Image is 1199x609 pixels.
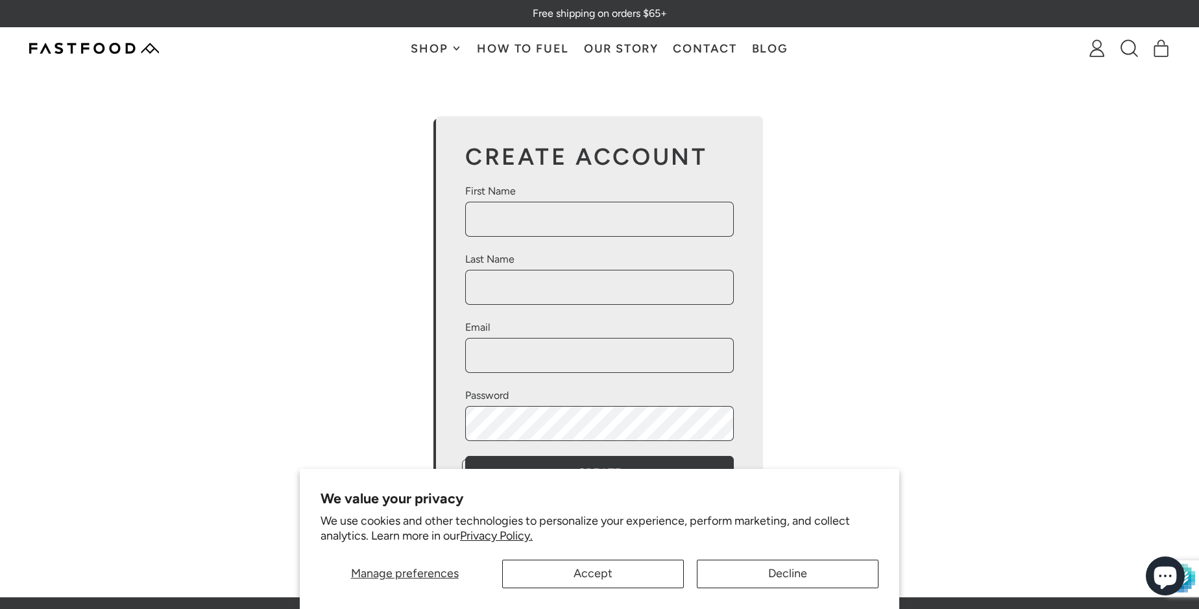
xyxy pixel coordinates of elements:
h2: We value your privacy [321,490,878,507]
span: Manage preferences [351,566,459,580]
button: Decline [697,560,878,588]
label: Email [465,320,734,335]
a: Our Story [577,28,666,69]
button: Accept [502,560,684,588]
label: Last Name [465,252,734,267]
button: Manage preferences [321,560,489,588]
label: Password [465,388,734,403]
inbox-online-store-chat: Shopify online store chat [1142,556,1189,599]
button: Shop [404,28,470,69]
p: We use cookies and other technologies to personalize your experience, perform marketing, and coll... [321,514,878,544]
a: Privacy Policy. [460,529,533,543]
a: Contact [666,28,744,69]
img: Fastfood [29,43,159,54]
span: Shop [411,43,451,54]
a: How To Fuel [470,28,576,69]
button: Create [465,456,734,491]
label: First Name [465,184,734,199]
a: Blog [744,28,795,69]
h1: Create Account [465,145,734,169]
